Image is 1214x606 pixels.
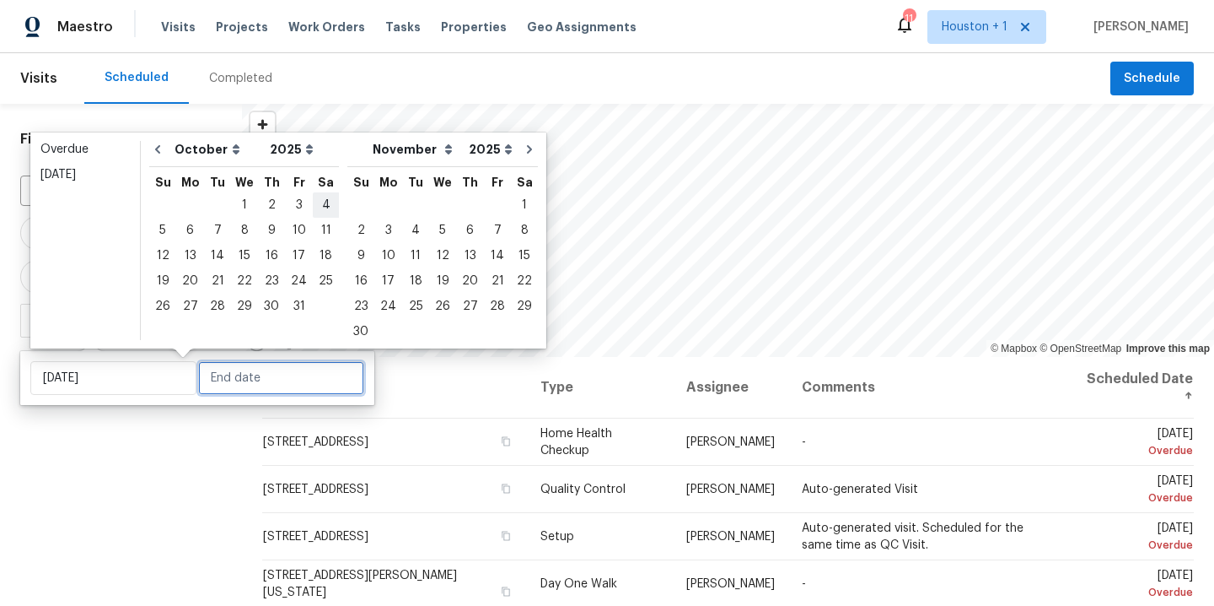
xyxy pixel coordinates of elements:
abbr: Sunday [155,176,171,188]
div: Sat Nov 01 2025 [511,192,538,218]
div: 18 [402,269,429,293]
div: 24 [374,295,402,318]
div: 13 [176,244,204,268]
th: Assignee [673,357,788,419]
a: Improve this map [1126,343,1210,354]
div: 22 [231,269,258,293]
span: [DATE] [1081,475,1193,506]
div: Thu Oct 16 2025 [258,243,285,268]
div: Wed Oct 08 2025 [231,218,258,243]
div: Fri Nov 28 2025 [484,294,511,319]
div: 24 [285,269,313,293]
abbr: Friday [293,176,305,188]
div: Sun Nov 09 2025 [347,243,374,268]
button: Copy Address [498,481,513,496]
div: 6 [456,219,484,242]
span: [PERSON_NAME] [1087,19,1189,35]
div: Wed Nov 05 2025 [429,218,456,243]
div: Thu Nov 06 2025 [456,218,484,243]
div: 21 [204,269,231,293]
div: Thu Nov 27 2025 [456,294,484,319]
div: Scheduled [105,69,169,86]
div: Fri Oct 31 2025 [285,294,313,319]
div: 7 [204,219,231,242]
div: 2 [347,219,374,242]
div: Tue Oct 07 2025 [204,218,231,243]
a: Mapbox [991,343,1037,354]
div: 14 [204,244,231,268]
div: Sun Oct 05 2025 [149,218,176,243]
th: Comments [788,357,1067,419]
select: Year [266,137,318,162]
div: 19 [149,269,176,293]
div: 30 [258,295,285,318]
div: 31 [285,295,313,318]
span: Work Orders [288,19,365,35]
div: Overdue [1081,584,1193,601]
div: 8 [511,219,538,242]
span: [STREET_ADDRESS] [263,484,368,495]
div: 4 [402,219,429,242]
div: Sat Oct 11 2025 [313,218,339,243]
span: [DATE] [1081,522,1193,554]
a: OpenStreetMap [1039,343,1121,354]
div: 6 [176,219,204,242]
div: Overdue [40,141,130,158]
span: Visits [20,60,57,97]
span: Day One Walk [540,578,617,590]
select: Month [368,137,465,162]
th: Address [262,357,527,419]
div: 17 [285,244,313,268]
div: 21 [484,269,511,293]
span: - [802,436,806,448]
div: 10 [285,219,313,242]
div: 26 [149,295,176,318]
div: Fri Nov 21 2025 [484,268,511,294]
div: 11 [903,10,915,27]
div: Wed Oct 01 2025 [231,192,258,218]
div: Thu Oct 30 2025 [258,294,285,319]
div: 17 [374,269,402,293]
abbr: Monday [181,176,200,188]
div: 1 [231,193,258,217]
div: Completed [209,70,272,87]
div: Fri Nov 07 2025 [484,218,511,243]
abbr: Thursday [462,176,478,188]
div: 2 [258,193,285,217]
div: 22 [511,269,538,293]
abbr: Wednesday [433,176,452,188]
abbr: Tuesday [210,176,225,188]
div: Wed Nov 26 2025 [429,294,456,319]
div: Mon Oct 27 2025 [176,294,204,319]
span: Maestro [57,19,113,35]
div: Fri Oct 10 2025 [285,218,313,243]
th: Scheduled Date ↑ [1067,357,1194,419]
div: Mon Nov 24 2025 [374,294,402,319]
span: Visits [161,19,196,35]
span: [PERSON_NAME] [686,484,775,495]
div: Mon Nov 03 2025 [374,218,402,243]
span: Auto-generated visit. Scheduled for the same time as QC Visit. [802,522,1023,551]
div: Wed Nov 12 2025 [429,243,456,268]
div: 15 [511,244,538,268]
div: Tue Oct 21 2025 [204,268,231,294]
button: Copy Address [498,584,513,599]
div: Thu Nov 20 2025 [456,268,484,294]
div: Sun Oct 12 2025 [149,243,176,268]
div: 18 [313,244,339,268]
div: 3 [374,219,402,242]
div: 23 [258,269,285,293]
input: End date [198,361,364,395]
span: [PERSON_NAME] [686,531,775,543]
div: Tue Oct 28 2025 [204,294,231,319]
div: 9 [347,244,374,268]
div: 25 [402,295,429,318]
div: 5 [149,219,176,242]
div: 8 [231,219,258,242]
ul: Date picker shortcuts [35,137,136,339]
div: 20 [456,269,484,293]
input: Start date [30,361,196,395]
div: [DATE] [40,166,130,183]
div: 12 [429,244,456,268]
div: Thu Nov 13 2025 [456,243,484,268]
